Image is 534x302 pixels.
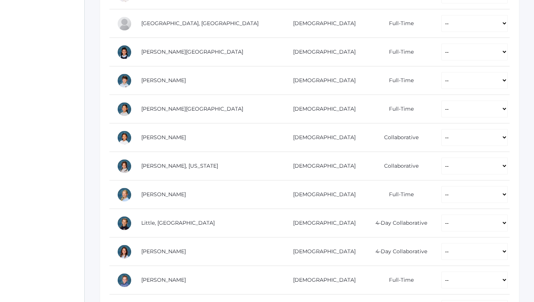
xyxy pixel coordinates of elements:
div: Dylan Sandeman [117,273,132,288]
td: [DEMOGRAPHIC_DATA] [280,237,363,266]
a: [PERSON_NAME] [141,248,186,255]
div: Savannah Little [117,216,132,231]
td: Full-Time [363,180,434,209]
div: Georgia Lee [117,159,132,174]
a: [PERSON_NAME][GEOGRAPHIC_DATA] [141,48,243,55]
td: [DEMOGRAPHIC_DATA] [280,9,363,38]
td: [DEMOGRAPHIC_DATA] [280,209,363,237]
div: Chloe Lewis [117,187,132,202]
div: Victoria Harutyunyan [117,45,132,60]
a: Little, [GEOGRAPHIC_DATA] [141,219,215,226]
a: [PERSON_NAME] [141,191,186,198]
td: [DEMOGRAPHIC_DATA] [280,95,363,123]
a: [PERSON_NAME], [US_STATE] [141,162,218,169]
div: William Hibbard [117,73,132,88]
td: 4-Day Collaborative [363,237,434,266]
a: [PERSON_NAME] [141,276,186,283]
td: [DEMOGRAPHIC_DATA] [280,38,363,66]
td: Collaborative [363,152,434,180]
td: Full-Time [363,38,434,66]
td: Full-Time [363,66,434,95]
div: Lila Lau [117,130,132,145]
td: [DEMOGRAPHIC_DATA] [280,152,363,180]
div: Easton Ferris [117,16,132,31]
a: [PERSON_NAME] [141,77,186,84]
a: [GEOGRAPHIC_DATA], [GEOGRAPHIC_DATA] [141,20,259,27]
td: Full-Time [363,266,434,294]
a: [PERSON_NAME] [141,134,186,141]
td: Full-Time [363,9,434,38]
td: [DEMOGRAPHIC_DATA] [280,123,363,152]
div: Maggie Oram [117,244,132,259]
td: Collaborative [363,123,434,152]
td: [DEMOGRAPHIC_DATA] [280,180,363,209]
td: [DEMOGRAPHIC_DATA] [280,66,363,95]
td: [DEMOGRAPHIC_DATA] [280,266,363,294]
a: [PERSON_NAME][GEOGRAPHIC_DATA] [141,105,243,112]
div: Sofia La Rosa [117,102,132,117]
td: 4-Day Collaborative [363,209,434,237]
td: Full-Time [363,95,434,123]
